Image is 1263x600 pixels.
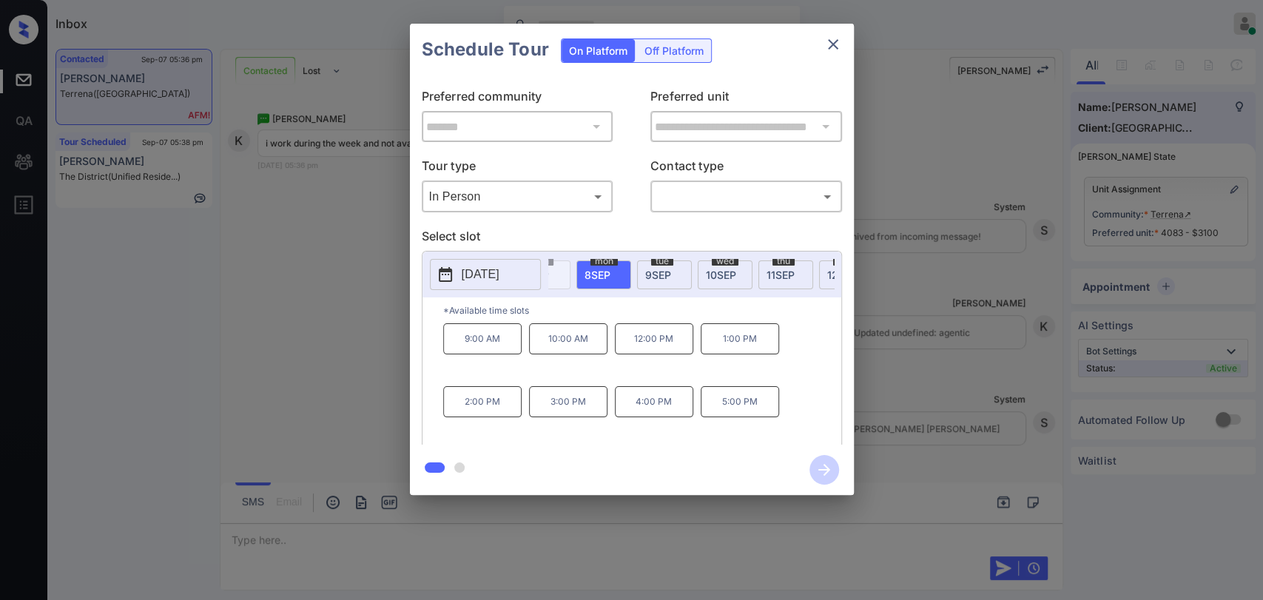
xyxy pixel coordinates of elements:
p: 9:00 AM [443,323,522,354]
div: date-select [698,260,752,289]
div: Off Platform [637,39,711,62]
p: 1:00 PM [701,323,779,354]
span: tue [651,257,673,266]
p: *Available time slots [443,297,841,323]
span: mon [590,257,618,266]
button: close [818,30,848,59]
p: 10:00 AM [529,323,607,354]
div: date-select [819,260,874,289]
p: 5:00 PM [701,386,779,417]
p: 12:00 PM [615,323,693,354]
span: thu [772,257,795,266]
h2: Schedule Tour [410,24,561,75]
span: 9 SEP [645,269,671,281]
button: btn-next [801,451,848,489]
div: On Platform [562,39,635,62]
p: Preferred community [422,87,613,111]
p: Tour type [422,157,613,181]
div: date-select [637,260,692,289]
p: Preferred unit [650,87,842,111]
span: 8 SEP [585,269,610,281]
span: 10 SEP [706,269,736,281]
p: [DATE] [462,266,499,283]
div: date-select [758,260,813,289]
span: 12 SEP [827,269,858,281]
span: 11 SEP [767,269,795,281]
p: Contact type [650,157,842,181]
span: wed [712,257,738,266]
div: date-select [576,260,631,289]
div: In Person [425,184,610,209]
button: [DATE] [430,259,541,290]
p: 3:00 PM [529,386,607,417]
p: 4:00 PM [615,386,693,417]
p: Select slot [422,227,842,251]
span: fri [833,257,852,266]
p: 2:00 PM [443,386,522,417]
